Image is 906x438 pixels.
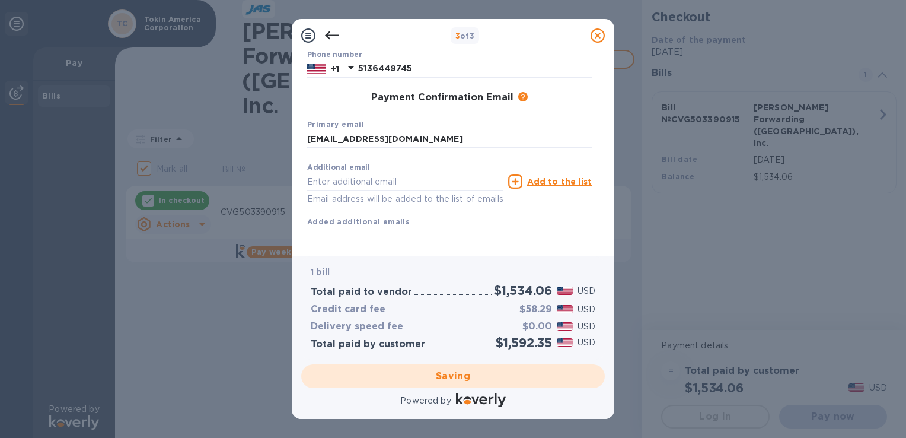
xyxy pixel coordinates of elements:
[307,217,410,226] b: Added additional emails
[527,177,592,186] u: Add to the list
[578,337,595,349] p: USD
[307,164,370,172] label: Additional email
[311,287,412,298] h3: Total paid to vendor
[494,283,552,298] h2: $1,534.06
[400,395,451,407] p: Powered by
[311,267,330,277] b: 1 bill
[358,60,592,78] input: Enter your phone number
[578,320,595,333] p: USD
[455,31,460,40] span: 3
[578,303,595,316] p: USD
[311,339,425,350] h3: Total paid by customer
[578,285,595,297] p: USD
[557,322,573,331] img: USD
[519,304,552,315] h3: $58.29
[522,321,552,332] h3: $0.00
[456,393,506,407] img: Logo
[331,63,339,75] p: +1
[307,62,326,75] img: US
[311,304,385,315] h3: Credit card fee
[557,305,573,313] img: USD
[307,173,503,191] input: Enter additional email
[371,92,513,103] h3: Payment Confirmation Email
[307,192,503,206] p: Email address will be added to the list of emails
[307,52,362,59] label: Phone number
[496,335,552,350] h2: $1,592.35
[557,287,573,295] img: USD
[307,131,592,148] input: Enter your primary name
[455,31,475,40] b: of 3
[311,321,403,332] h3: Delivery speed fee
[557,338,573,347] img: USD
[307,120,364,129] b: Primary email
